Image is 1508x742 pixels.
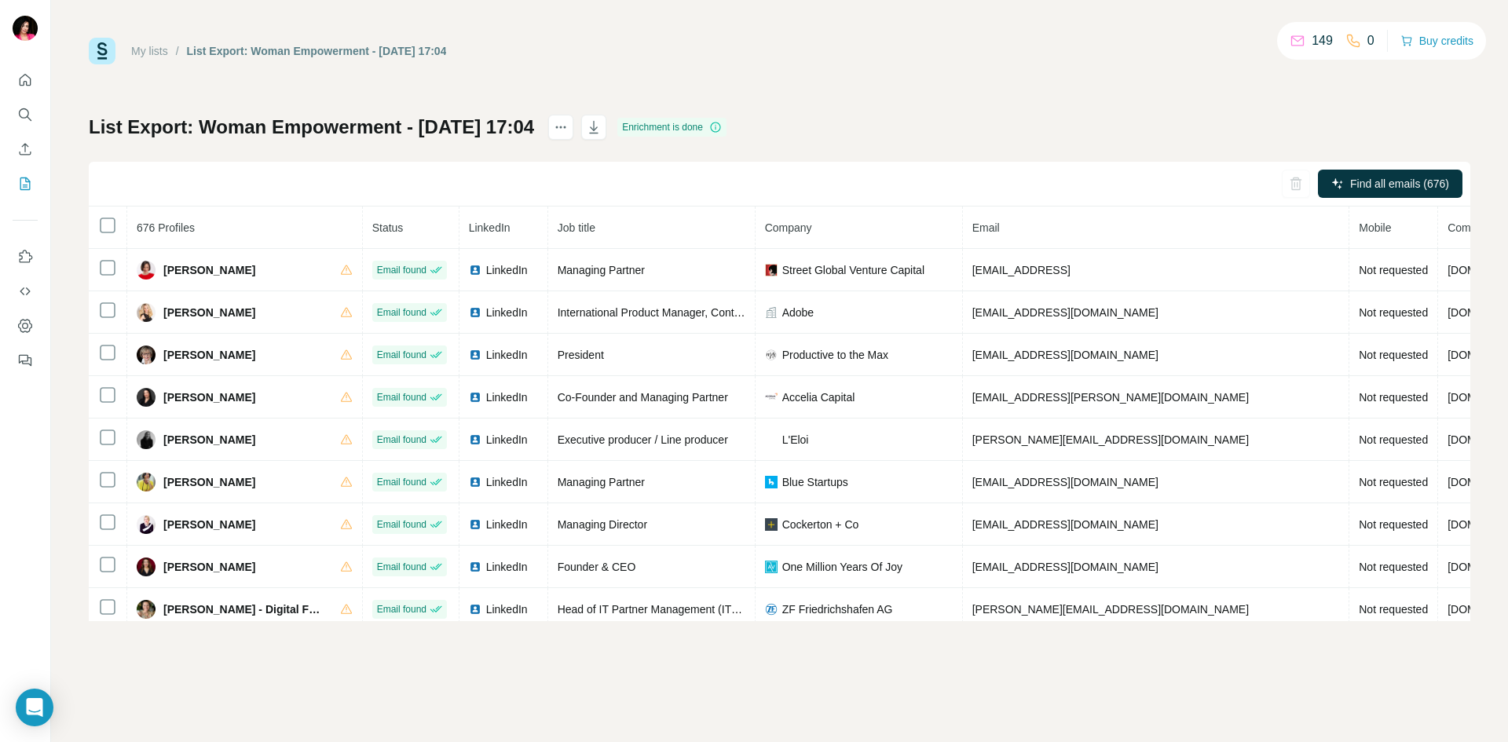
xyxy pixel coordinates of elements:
span: Email found [377,602,426,616]
img: company-logo [765,476,778,488]
span: LinkedIn [486,517,528,532]
li: / [176,43,179,59]
span: LinkedIn [486,389,528,405]
span: ZF Friedrichshafen AG [782,601,893,617]
span: Street Global Venture Capital [782,262,924,278]
span: [PERSON_NAME] [163,305,255,320]
img: LinkedIn logo [469,349,481,361]
span: Email found [377,390,426,404]
img: company-logo [765,561,778,573]
span: One Million Years Of Joy [782,559,902,575]
span: Not requested [1359,349,1428,361]
img: Avatar [137,388,156,407]
button: Enrich CSV [13,135,38,163]
img: Avatar [137,261,156,280]
span: Executive producer / Line producer [558,433,728,446]
img: Avatar [137,473,156,492]
img: Avatar [137,600,156,619]
div: Open Intercom Messenger [16,689,53,726]
span: Head of IT Partner Management (IT Sourcing) & Deputy Head of IT Governance and Compliance [558,603,1030,616]
span: Not requested [1359,603,1428,616]
span: Mobile [1359,221,1391,234]
img: company-logo [765,433,778,446]
span: Managing Partner [558,264,645,276]
img: Avatar [137,345,156,364]
span: [PERSON_NAME] [163,474,255,490]
span: Managing Director [558,518,647,531]
img: Avatar [137,557,156,576]
span: 676 Profiles [137,221,195,234]
button: actions [548,115,573,140]
button: Quick start [13,66,38,94]
span: [EMAIL_ADDRESS][DOMAIN_NAME] [972,349,1158,361]
span: Not requested [1359,476,1428,488]
span: President [558,349,604,361]
span: Find all emails (676) [1350,176,1449,192]
span: [PERSON_NAME][EMAIL_ADDRESS][DOMAIN_NAME] [972,433,1249,446]
button: Find all emails (676) [1318,170,1462,198]
span: Co-Founder and Managing Partner [558,391,728,404]
span: [EMAIL_ADDRESS][DOMAIN_NAME] [972,518,1158,531]
span: Not requested [1359,433,1428,446]
span: L'Eloi [782,432,809,448]
button: Dashboard [13,312,38,340]
img: Surfe Logo [89,38,115,64]
p: 0 [1367,31,1374,50]
span: Cockerton + Co [782,517,859,532]
img: company-logo [765,264,778,276]
span: LinkedIn [486,559,528,575]
span: [EMAIL_ADDRESS][DOMAIN_NAME] [972,476,1158,488]
img: LinkedIn logo [469,264,481,276]
span: [PERSON_NAME] [163,262,255,278]
span: LinkedIn [486,262,528,278]
span: Email found [377,433,426,447]
button: Feedback [13,346,38,375]
span: [PERSON_NAME] [163,559,255,575]
span: [PERSON_NAME] [163,389,255,405]
span: [PERSON_NAME] [163,432,255,448]
span: LinkedIn [469,221,511,234]
span: [EMAIL_ADDRESS][DOMAIN_NAME] [972,561,1158,573]
button: My lists [13,170,38,198]
span: Email found [377,517,426,532]
img: LinkedIn logo [469,518,481,531]
img: Avatar [137,303,156,322]
span: International Product Manager, Content Strategy Localization [558,306,855,319]
span: [PERSON_NAME] [163,347,255,363]
span: LinkedIn [486,474,528,490]
img: company-logo [765,349,778,361]
span: [EMAIL_ADDRESS][DOMAIN_NAME] [972,306,1158,319]
span: Email found [377,348,426,362]
span: [PERSON_NAME][EMAIL_ADDRESS][DOMAIN_NAME] [972,603,1249,616]
img: LinkedIn logo [469,391,481,404]
span: [PERSON_NAME] - Digital Futurist [163,601,324,617]
span: Adobe [782,305,814,320]
span: Not requested [1359,561,1428,573]
div: List Export: Woman Empowerment - [DATE] 17:04 [187,43,447,59]
span: Email found [377,263,426,277]
span: Not requested [1359,518,1428,531]
span: LinkedIn [486,305,528,320]
span: Company [765,221,812,234]
button: Use Surfe API [13,277,38,305]
img: Avatar [13,16,38,41]
span: Email found [377,475,426,489]
button: Search [13,101,38,129]
span: Email [972,221,1000,234]
button: Buy credits [1400,30,1473,52]
img: LinkedIn logo [469,306,481,319]
span: LinkedIn [486,432,528,448]
a: My lists [131,45,168,57]
h1: List Export: Woman Empowerment - [DATE] 17:04 [89,115,534,140]
span: [EMAIL_ADDRESS][PERSON_NAME][DOMAIN_NAME] [972,391,1249,404]
img: company-logo [765,391,778,404]
span: Status [372,221,404,234]
span: Not requested [1359,306,1428,319]
div: Enrichment is done [617,118,727,137]
button: Use Surfe on LinkedIn [13,243,38,271]
img: Avatar [137,430,156,449]
img: LinkedIn logo [469,561,481,573]
img: LinkedIn logo [469,603,481,616]
span: [PERSON_NAME] [163,517,255,532]
span: Email found [377,560,426,574]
